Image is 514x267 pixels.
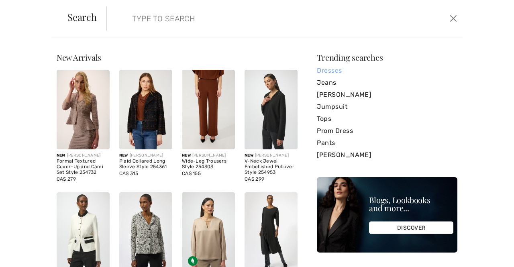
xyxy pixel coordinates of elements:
div: [PERSON_NAME] [182,153,235,159]
div: [PERSON_NAME] [57,153,110,159]
span: New [182,153,191,158]
div: [PERSON_NAME] [119,153,172,159]
div: Blogs, Lookbooks and more... [369,196,453,212]
span: New [57,153,65,158]
div: Trending searches [317,53,457,61]
img: Blogs, Lookbooks and more... [317,177,457,253]
a: Prom Dress [317,125,457,137]
span: CA$ 299 [245,176,264,182]
div: V-Neck Jewel Embellished Pullover Style 254953 [245,159,298,175]
a: [PERSON_NAME] [317,89,457,101]
span: Search [67,12,97,22]
span: CA$ 279 [57,176,76,182]
a: [PERSON_NAME] [317,149,457,161]
a: Jeans [317,77,457,89]
img: V-Neck Jewel Embellished Pullover Style 254953. Black [245,70,298,149]
img: Wide-Leg Trousers Style 254303. Toffee/black [182,70,235,149]
img: Plaid Collared Long Sleeve Style 254361. Navy/copper [119,70,172,149]
div: [PERSON_NAME] [245,153,298,159]
div: Plaid Collared Long Sleeve Style 254361 [119,159,172,170]
div: Wide-Leg Trousers Style 254303 [182,159,235,170]
input: TYPE TO SEARCH [126,6,367,31]
span: Chat [18,6,34,13]
div: DISCOVER [369,222,453,234]
button: Close [447,12,459,25]
span: New Arrivals [57,52,101,63]
img: Sustainable Fabric [188,256,198,266]
span: New [119,153,128,158]
a: Pants [317,137,457,149]
span: CA$ 315 [119,171,138,176]
a: Dresses [317,65,457,77]
span: CA$ 155 [182,171,201,176]
span: New [245,153,253,158]
a: Tops [317,113,457,125]
a: Jumpsuit [317,101,457,113]
div: Formal Textured Cover-Up and Cami Set Style 254732 [57,159,110,175]
img: Formal Textured Cover-Up and Cami Set Style 254732. Sand [57,70,110,149]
